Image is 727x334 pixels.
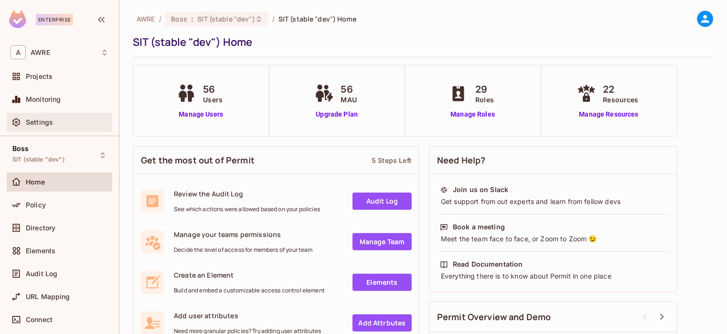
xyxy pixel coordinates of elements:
[26,96,61,103] span: Monitoring
[174,246,313,254] span: Decide the level of access for members of your team
[203,95,223,105] span: Users
[575,109,643,119] a: Manage Resources
[475,95,494,105] span: Roles
[453,259,523,269] div: Read Documentation
[440,234,666,244] div: Meet the team face to face, or Zoom to Zoom 😉
[137,14,155,23] span: the active workspace
[36,14,73,25] div: Enterprise
[353,193,412,210] a: Audit Log
[12,156,65,163] span: SIT (stable "dev")
[353,233,412,250] a: Manage Team
[26,224,55,232] span: Directory
[26,201,46,209] span: Policy
[9,11,26,28] img: SReyMgAAAABJRU5ErkJggg==
[447,109,499,119] a: Manage Roles
[11,45,26,59] span: A
[272,14,275,23] li: /
[141,154,255,166] span: Get the most out of Permit
[440,271,666,281] div: Everything there is to know about Permit in one place
[26,293,70,301] span: URL Mapping
[174,189,320,198] span: Review the Audit Log
[159,14,161,23] li: /
[26,270,57,278] span: Audit Log
[203,82,223,97] span: 56
[191,15,194,23] span: :
[174,230,313,239] span: Manage your teams permissions
[174,109,227,119] a: Manage Users
[26,119,53,126] span: Settings
[278,14,356,23] span: SIT (stable "dev") Home
[437,154,486,166] span: Need Help?
[12,145,29,152] span: Boss
[453,222,505,232] div: Book a meeting
[171,14,188,23] span: Boss
[26,178,45,186] span: Home
[312,109,362,119] a: Upgrade Plan
[603,95,639,105] span: Resources
[475,82,494,97] span: 29
[174,311,321,320] span: Add user attributes
[453,185,508,194] div: Join us on Slack
[174,287,325,294] span: Build and embed a customizable access control element
[197,14,255,23] span: SIT (stable "dev")
[26,247,55,255] span: Elements
[31,49,50,56] span: Workspace: AWRE
[174,270,325,280] span: Create an Element
[133,35,709,49] div: SIT (stable "dev") Home
[353,274,412,291] a: Elements
[437,311,551,323] span: Permit Overview and Demo
[603,82,639,97] span: 22
[26,316,53,323] span: Connect
[372,156,411,165] div: 5 Steps Left
[26,73,53,80] span: Projects
[440,197,666,206] div: Get support from out experts and learn from fellow devs
[353,314,412,332] a: Add Attrbutes
[174,205,320,213] span: See which actions were allowed based on your policies
[341,95,357,105] span: MAU
[341,82,357,97] span: 56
